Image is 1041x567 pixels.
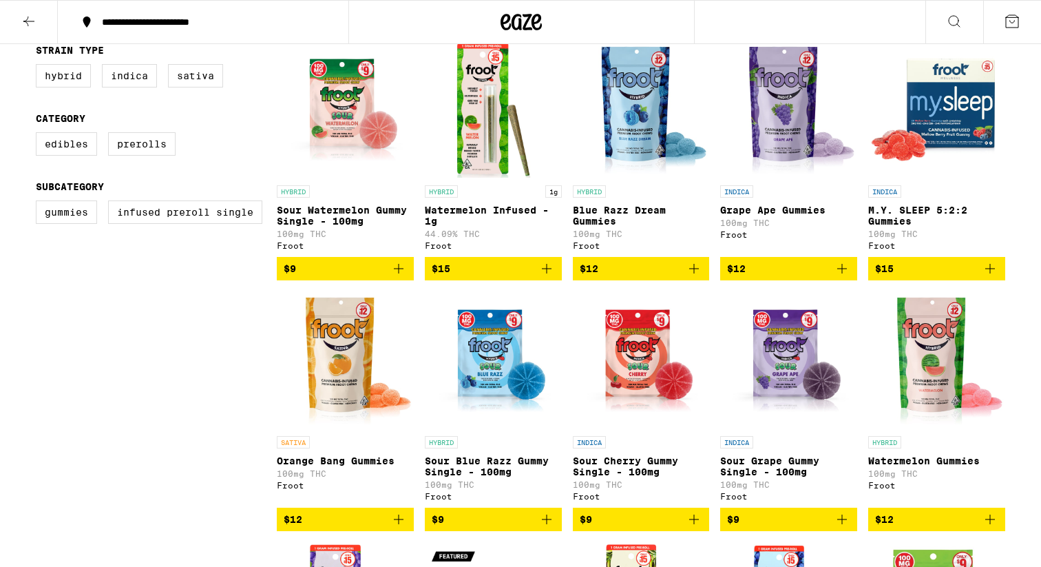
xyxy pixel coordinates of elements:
[425,436,458,449] p: HYBRID
[720,455,857,477] p: Sour Grape Gummy Single - 100mg
[36,45,104,56] legend: Strain Type
[720,436,753,449] p: INDICA
[36,181,104,192] legend: Subcategory
[277,41,414,257] a: Open page for Sour Watermelon Gummy Single - 100mg from Froot
[284,514,302,525] span: $12
[868,291,1005,508] a: Open page for Watermelon Gummies from Froot
[168,64,223,87] label: Sativa
[277,469,414,478] p: 100mg THC
[277,41,414,178] img: Froot - Sour Watermelon Gummy Single - 100mg
[425,291,562,508] a: Open page for Sour Blue Razz Gummy Single - 100mg from Froot
[425,508,562,531] button: Add to bag
[580,514,592,525] span: $9
[720,257,857,280] button: Add to bag
[277,257,414,280] button: Add to bag
[425,185,458,198] p: HYBRID
[720,218,857,227] p: 100mg THC
[720,291,857,429] img: Froot - Sour Grape Gummy Single - 100mg
[425,492,562,501] div: Froot
[284,263,296,274] span: $9
[573,41,710,178] img: Froot - Blue Razz Dream Gummies
[277,455,414,466] p: Orange Bang Gummies
[720,230,857,239] div: Froot
[108,132,176,156] label: Prerolls
[36,132,97,156] label: Edibles
[277,291,414,429] img: Froot - Orange Bang Gummies
[573,436,606,449] p: INDICA
[720,41,857,257] a: Open page for Grape Ape Gummies from Froot
[727,263,746,274] span: $12
[573,257,710,280] button: Add to bag
[573,185,606,198] p: HYBRID
[720,185,753,198] p: INDICA
[875,263,894,274] span: $15
[720,492,857,501] div: Froot
[573,508,710,531] button: Add to bag
[868,436,901,449] p: HYBRID
[573,205,710,227] p: Blue Razz Dream Gummies
[727,514,739,525] span: $9
[573,229,710,238] p: 100mg THC
[868,455,1005,466] p: Watermelon Gummies
[573,291,710,508] a: Open page for Sour Cherry Gummy Single - 100mg from Froot
[425,205,562,227] p: Watermelon Infused - 1g
[432,514,444,525] span: $9
[425,241,562,250] div: Froot
[868,291,1005,429] img: Froot - Watermelon Gummies
[875,514,894,525] span: $12
[868,41,1005,178] img: Froot - M.Y. SLEEP 5:2:2 Gummies
[425,41,562,257] a: Open page for Watermelon Infused - 1g from Froot
[720,41,857,178] img: Froot - Grape Ape Gummies
[720,480,857,489] p: 100mg THC
[102,64,157,87] label: Indica
[425,291,562,429] img: Froot - Sour Blue Razz Gummy Single - 100mg
[36,64,91,87] label: Hybrid
[868,229,1005,238] p: 100mg THC
[277,241,414,250] div: Froot
[545,185,562,198] p: 1g
[573,455,710,477] p: Sour Cherry Gummy Single - 100mg
[425,229,562,238] p: 44.09% THC
[868,481,1005,490] div: Froot
[868,205,1005,227] p: M.Y. SLEEP 5:2:2 Gummies
[868,41,1005,257] a: Open page for M.Y. SLEEP 5:2:2 Gummies from Froot
[277,229,414,238] p: 100mg THC
[277,436,310,449] p: SATIVA
[720,291,857,508] a: Open page for Sour Grape Gummy Single - 100mg from Froot
[425,257,562,280] button: Add to bag
[277,481,414,490] div: Froot
[573,480,710,489] p: 100mg THC
[36,200,97,224] label: Gummies
[868,185,901,198] p: INDICA
[432,263,450,274] span: $15
[868,508,1005,531] button: Add to bag
[573,41,710,257] a: Open page for Blue Razz Dream Gummies from Froot
[573,291,710,429] img: Froot - Sour Cherry Gummy Single - 100mg
[277,185,310,198] p: HYBRID
[868,241,1005,250] div: Froot
[720,508,857,531] button: Add to bag
[573,492,710,501] div: Froot
[108,200,262,224] label: Infused Preroll Single
[868,257,1005,280] button: Add to bag
[277,205,414,227] p: Sour Watermelon Gummy Single - 100mg
[720,205,857,216] p: Grape Ape Gummies
[425,480,562,489] p: 100mg THC
[868,469,1005,478] p: 100mg THC
[425,455,562,477] p: Sour Blue Razz Gummy Single - 100mg
[425,41,562,178] img: Froot - Watermelon Infused - 1g
[277,508,414,531] button: Add to bag
[36,113,85,124] legend: Category
[573,241,710,250] div: Froot
[277,291,414,508] a: Open page for Orange Bang Gummies from Froot
[580,263,598,274] span: $12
